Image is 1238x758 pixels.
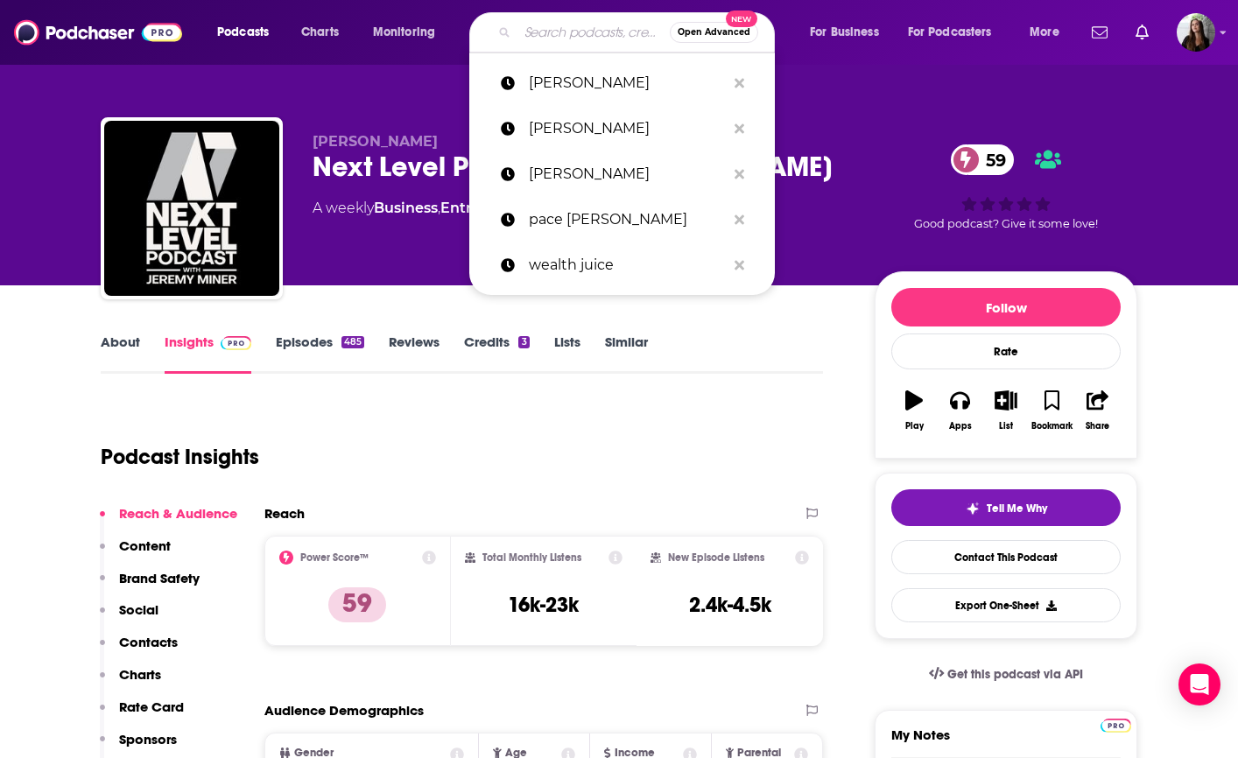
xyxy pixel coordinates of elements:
div: Play [905,421,924,432]
span: For Business [810,20,879,45]
span: New [726,11,757,27]
h2: Reach [264,505,305,522]
p: hannah hammond [529,151,726,197]
button: Reach & Audience [100,505,237,537]
h1: Podcast Insights [101,444,259,470]
img: User Profile [1177,13,1215,52]
p: Sponsors [119,731,177,747]
button: Rate Card [100,698,184,731]
span: Podcasts [217,20,269,45]
a: Episodes485 [276,333,364,374]
p: 59 [328,587,386,622]
span: For Podcasters [908,20,992,45]
p: Social [119,601,158,618]
h3: 2.4k-4.5k [689,592,771,618]
span: More [1030,20,1059,45]
div: 59Good podcast? Give it some love! [875,133,1137,242]
a: Show notifications dropdown [1085,18,1115,47]
div: Apps [949,421,972,432]
p: pace morby [529,197,726,242]
button: Brand Safety [100,570,200,602]
span: , [438,200,440,216]
button: open menu [1017,18,1081,46]
button: open menu [361,18,458,46]
h2: New Episode Listens [668,551,764,564]
a: 59 [951,144,1015,175]
a: [PERSON_NAME] [469,151,775,197]
p: Rate Card [119,698,184,715]
a: Show notifications dropdown [1129,18,1156,47]
p: Content [119,537,171,554]
img: Podchaser Pro [1101,719,1131,733]
a: Pro website [1101,716,1131,733]
div: Share [1086,421,1109,432]
h2: Audience Demographics [264,702,424,719]
button: Apps [937,379,982,442]
a: About [101,333,140,374]
span: Charts [301,20,339,45]
div: List [999,421,1013,432]
div: 3 [518,336,529,348]
div: Search podcasts, credits, & more... [486,12,791,53]
img: Podchaser Pro [221,336,251,350]
span: Logged in as bnmartinn [1177,13,1215,52]
a: pace [PERSON_NAME] [469,197,775,242]
div: 485 [341,336,364,348]
h2: Total Monthly Listens [482,551,581,564]
a: Entrepreneur [440,200,539,216]
button: Open AdvancedNew [670,22,758,43]
a: InsightsPodchaser Pro [165,333,251,374]
label: My Notes [891,726,1121,757]
a: Lists [554,333,580,374]
a: Business [374,200,438,216]
div: Bookmark [1031,421,1073,432]
button: Social [100,601,158,634]
button: Contacts [100,634,178,666]
div: Open Intercom Messenger [1178,663,1220,705]
a: Get this podcast via API [915,653,1097,696]
a: wealth juice [469,242,775,288]
button: open menu [798,18,901,46]
button: Show profile menu [1177,13,1215,52]
a: [PERSON_NAME] [469,60,775,106]
a: Credits3 [464,333,529,374]
img: tell me why sparkle [966,502,980,516]
p: Reach & Audience [119,505,237,522]
span: Good podcast? Give it some love! [914,217,1098,230]
input: Search podcasts, credits, & more... [517,18,670,46]
a: Contact This Podcast [891,540,1121,574]
p: jeremy miner [529,106,726,151]
button: Share [1075,379,1121,442]
img: Podchaser - Follow, Share and Rate Podcasts [14,16,182,49]
span: Get this podcast via API [947,667,1083,682]
a: Reviews [389,333,440,374]
p: wealth juice [529,242,726,288]
span: [PERSON_NAME] [313,133,438,150]
button: open menu [205,18,292,46]
div: A weekly podcast [313,198,697,219]
img: Next Level Podcast with Jeremy Miner [104,121,279,296]
button: open menu [897,18,1017,46]
button: Export One-Sheet [891,588,1121,622]
p: Contacts [119,634,178,650]
span: Monitoring [373,20,435,45]
p: Charts [119,666,161,683]
button: List [983,379,1029,442]
span: 59 [968,144,1015,175]
a: Similar [605,333,648,374]
a: Charts [290,18,349,46]
button: Charts [100,666,161,698]
button: tell me why sparkleTell Me Why [891,489,1121,526]
h2: Power Score™ [300,551,369,564]
p: Brand Safety [119,570,200,586]
h3: 16k-23k [508,592,579,618]
span: Open Advanced [678,28,750,37]
span: Tell Me Why [987,502,1047,516]
button: Bookmark [1029,379,1074,442]
button: Content [100,537,171,570]
button: Follow [891,288,1121,326]
p: jeremy miner [529,60,726,106]
a: [PERSON_NAME] [469,106,775,151]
